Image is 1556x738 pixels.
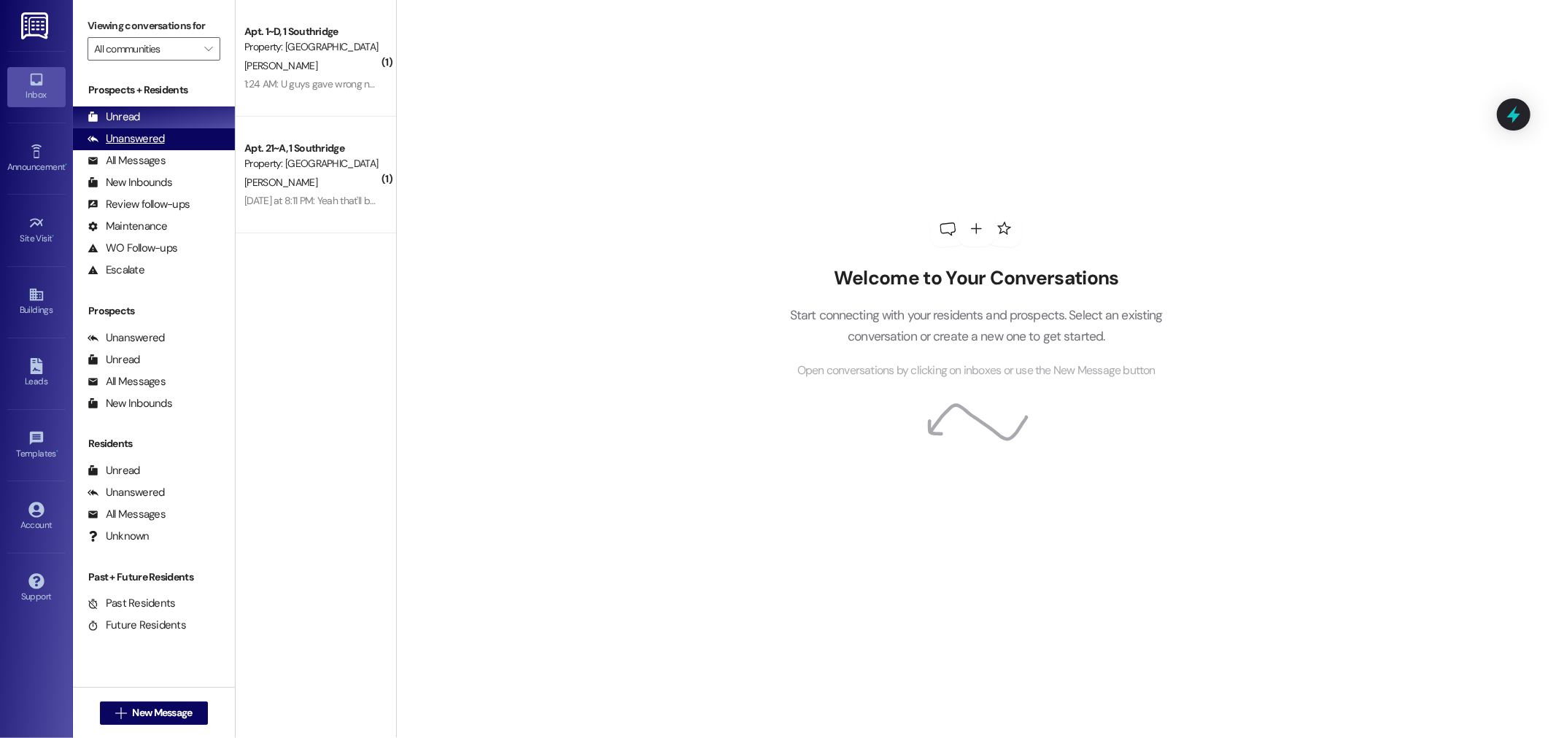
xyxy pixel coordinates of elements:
div: New Inbounds [88,175,172,190]
span: • [53,231,55,241]
div: Unanswered [88,131,165,147]
div: Residents [73,436,235,451]
div: All Messages [88,507,166,522]
a: Inbox [7,67,66,106]
i:  [115,707,126,719]
a: Buildings [7,282,66,322]
div: Unread [88,109,140,125]
div: Property: [GEOGRAPHIC_DATA] [244,39,379,55]
div: Unread [88,352,140,368]
span: • [56,446,58,457]
a: Account [7,497,66,537]
div: Escalate [88,263,144,278]
i:  [204,43,212,55]
div: 1:24 AM: U guys gave wrong number for upa, its [PHONE_NUMBER] [244,77,526,90]
div: Unknown [88,529,150,544]
div: All Messages [88,153,166,168]
span: • [65,160,67,170]
label: Viewing conversations for [88,15,220,37]
div: Unanswered [88,330,165,346]
a: Leads [7,354,66,393]
span: Open conversations by clicking on inboxes or use the New Message button [797,362,1156,380]
span: [PERSON_NAME] [244,59,317,72]
h2: Welcome to Your Conversations [767,267,1185,290]
div: Prospects [73,303,235,319]
span: New Message [132,705,192,720]
div: [DATE] at 8:11 PM: Yeah that'll be great if I could look through it, thanks! When should I take a... [244,194,649,207]
div: Past + Future Residents [73,570,235,585]
input: All communities [94,37,197,61]
a: Templates • [7,426,66,465]
div: WO Follow-ups [88,241,177,256]
div: All Messages [88,374,166,389]
div: Prospects + Residents [73,82,235,98]
div: Review follow-ups [88,197,190,212]
div: Unanswered [88,485,165,500]
a: Site Visit • [7,211,66,250]
a: Support [7,569,66,608]
div: Future Residents [88,618,186,633]
div: New Inbounds [88,396,172,411]
img: ResiDesk Logo [21,12,51,39]
div: Property: [GEOGRAPHIC_DATA] [244,156,379,171]
div: Unread [88,463,140,478]
div: Past Residents [88,596,176,611]
div: Apt. 1~D, 1 Southridge [244,24,379,39]
div: Apt. 21~A, 1 Southridge [244,141,379,156]
span: [PERSON_NAME] [244,176,317,189]
div: Maintenance [88,219,168,234]
button: New Message [100,702,208,725]
p: Start connecting with your residents and prospects. Select an existing conversation or create a n... [767,305,1185,346]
